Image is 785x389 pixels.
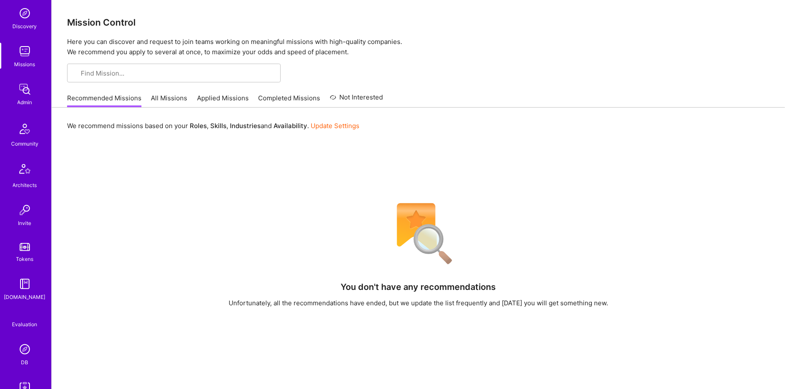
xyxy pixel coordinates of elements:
b: Industries [230,122,261,130]
i: icon SelectionTeam [22,313,28,320]
div: Invite [18,219,32,228]
img: guide book [16,275,33,292]
a: Applied Missions [197,94,249,108]
div: Discovery [13,22,37,31]
b: Roles [190,122,207,130]
div: Evaluation [12,320,38,329]
h4: You don't have any recommendations [341,282,496,292]
img: admin teamwork [16,81,33,98]
div: Tokens [16,254,34,263]
div: [DOMAIN_NAME] [4,292,46,301]
p: We recommend missions based on your , , and . [67,121,359,130]
p: Here you can discover and request to join teams working on meaningful missions with high-quality ... [67,37,770,57]
i: icon SearchGrey [74,70,80,77]
div: Architects [13,181,37,190]
b: Skills [210,122,226,130]
img: Community [15,119,35,139]
div: Admin [18,98,32,107]
img: Architects [15,160,35,181]
div: DB [21,358,29,367]
div: Community [11,139,38,148]
img: teamwork [16,43,33,60]
a: Update Settings [311,122,359,130]
div: Missions [15,60,35,69]
input: Find Mission... [81,69,274,78]
a: Recommended Missions [67,94,141,108]
img: tokens [20,243,30,251]
a: Completed Missions [259,94,320,108]
b: Availability [273,122,307,130]
img: discovery [16,5,33,22]
a: Not Interested [330,92,383,108]
img: Admin Search [16,341,33,358]
h3: Mission Control [67,17,770,28]
div: Unfortunately, all the recommendations have ended, but we update the list frequently and [DATE] y... [229,298,608,307]
img: No Results [382,198,455,270]
a: All Missions [151,94,188,108]
img: Invite [16,202,33,219]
